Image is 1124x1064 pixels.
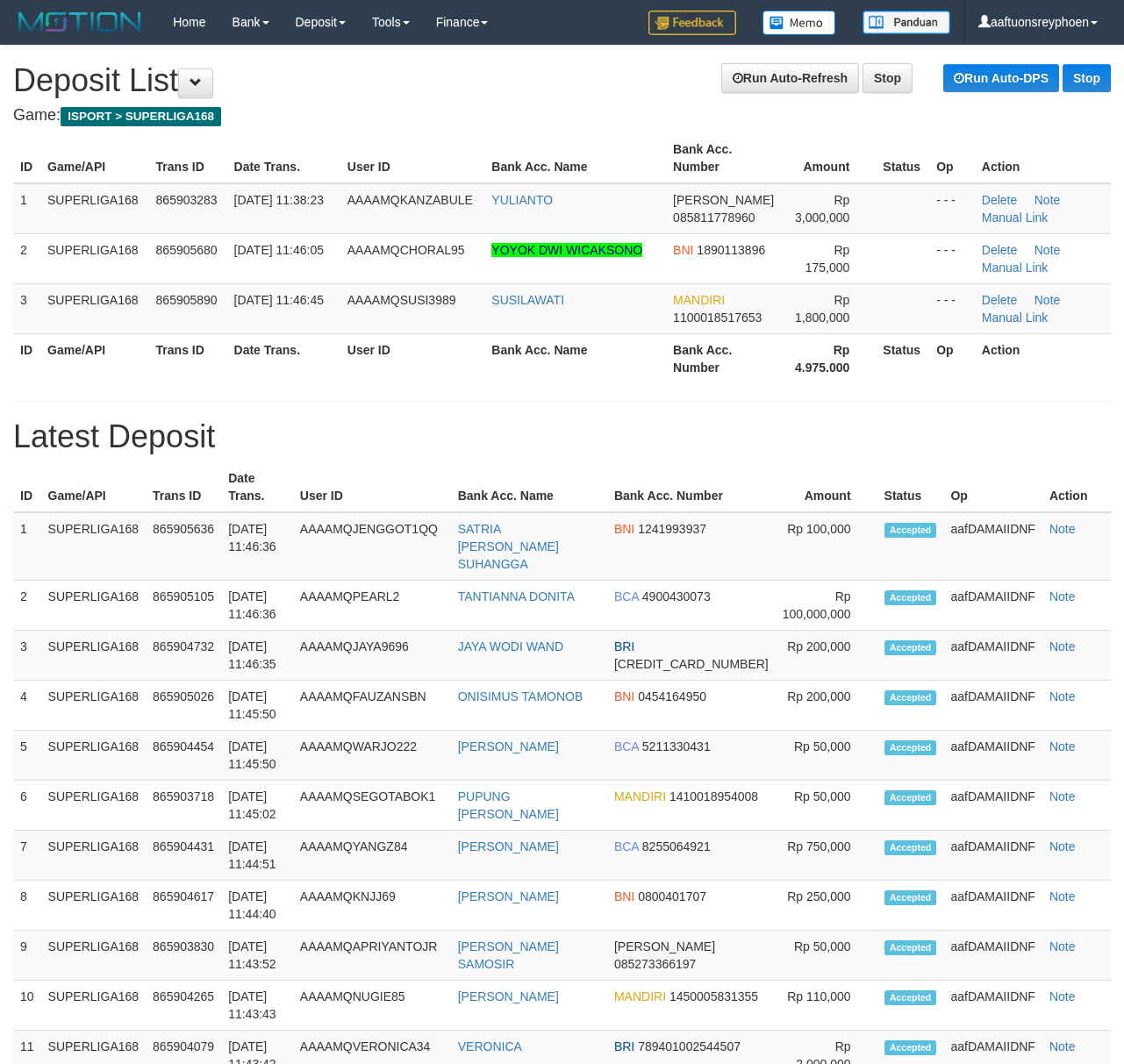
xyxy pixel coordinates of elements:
a: Note [1049,989,1076,1003]
td: SUPERLIGA168 [41,781,147,831]
td: [DATE] 11:45:50 [221,681,293,731]
th: Status [876,333,929,383]
span: 0800401707 [638,889,706,903]
td: 8 [13,881,41,931]
td: AAAAMQKNJJ69 [293,881,451,931]
a: TANTIANNA DONITA [458,589,575,603]
td: 865904454 [146,731,221,781]
a: YULIANTO [491,193,553,207]
td: SUPERLIGA168 [40,183,149,234]
th: Bank Acc. Name [484,333,666,383]
th: Amount [776,462,877,512]
span: AAAAMQKANZABULE [347,193,473,207]
th: Trans ID [149,133,227,183]
span: [DATE] 11:46:05 [234,243,324,257]
span: BRI [614,1039,634,1053]
td: [DATE] 11:46:36 [221,512,293,581]
td: 865905636 [146,512,221,581]
td: SUPERLIGA168 [41,512,147,581]
a: Note [1035,243,1061,257]
td: 865904431 [146,831,221,881]
td: AAAAMQNUGIE85 [293,981,451,1031]
td: AAAAMQSEGOTABOK1 [293,781,451,831]
th: Bank Acc. Name [451,462,607,512]
span: 4900430073 [642,589,711,603]
a: Note [1049,889,1076,903]
a: Note [1049,589,1076,603]
td: 5 [13,731,41,781]
td: [DATE] 11:45:02 [221,781,293,831]
a: Note [1035,293,1061,307]
span: Accepted [884,690,937,705]
td: Rp 50,000 [776,731,877,781]
th: User ID [340,333,485,383]
h1: Deposit List [13,63,1111,98]
span: ISPORT > SUPERLIGA168 [61,107,221,126]
th: Action [1042,462,1111,512]
a: Manual Link [982,311,1049,325]
th: Date Trans. [227,333,340,383]
span: AAAAMQSUSI3989 [347,293,456,307]
td: aafDAMAIIDNF [943,931,1042,981]
td: AAAAMQWARJO222 [293,731,451,781]
span: 085811778960 [673,211,755,225]
span: Accepted [884,1040,937,1055]
td: [DATE] 11:44:40 [221,881,293,931]
td: [DATE] 11:46:36 [221,581,293,631]
span: 1241993937 [638,522,706,536]
td: SUPERLIGA168 [41,931,147,981]
td: Rp 50,000 [776,781,877,831]
td: Rp 750,000 [776,831,877,881]
td: aafDAMAIIDNF [943,781,1042,831]
span: AAAAMQCHORAL95 [347,243,465,257]
td: Rp 50,000 [776,931,877,981]
th: ID [13,462,41,512]
th: User ID [340,133,485,183]
a: ONISIMUS TAMONOB [458,689,583,703]
span: BRI [614,639,634,653]
td: 9 [13,931,41,981]
a: PUPUNG [PERSON_NAME] [458,789,559,821]
th: Status [877,462,944,512]
td: [DATE] 11:43:52 [221,931,293,981]
td: Rp 250,000 [776,881,877,931]
td: SUPERLIGA168 [41,681,147,731]
td: 865905026 [146,681,221,731]
span: 1410018954008 [669,789,758,803]
td: SUPERLIGA168 [41,581,147,631]
h1: Latest Deposit [13,419,1111,454]
td: 2 [13,581,41,631]
td: SUPERLIGA168 [41,831,147,881]
td: 865904617 [146,881,221,931]
td: - - - [929,233,975,283]
th: ID [13,333,40,383]
td: Rp 200,000 [776,681,877,731]
span: Accepted [884,890,937,905]
span: 1890113896 [697,243,765,257]
a: Delete [982,193,1017,207]
a: Note [1035,193,1061,207]
a: Manual Link [982,211,1049,225]
th: Trans ID [149,333,227,383]
span: BNI [614,522,634,536]
span: 085273366197 [614,957,696,971]
a: Note [1049,639,1076,653]
span: BNI [614,889,634,903]
td: [DATE] 11:43:43 [221,981,293,1031]
img: Feedback.jpg [648,11,736,35]
th: User ID [293,462,451,512]
a: JAYA WODI WAND [458,639,563,653]
td: aafDAMAIIDNF [943,731,1042,781]
a: VERONICA [458,1039,522,1053]
td: 865904732 [146,631,221,681]
a: Delete [982,293,1017,307]
td: SUPERLIGA168 [40,233,149,283]
td: 2 [13,233,40,283]
th: Date Trans. [221,462,293,512]
a: Note [1049,789,1076,803]
span: BCA [614,839,639,853]
span: [DATE] 11:38:23 [234,193,324,207]
td: Rp 100,000 [776,512,877,581]
th: Bank Acc. Name [484,133,666,183]
td: 10 [13,981,41,1031]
